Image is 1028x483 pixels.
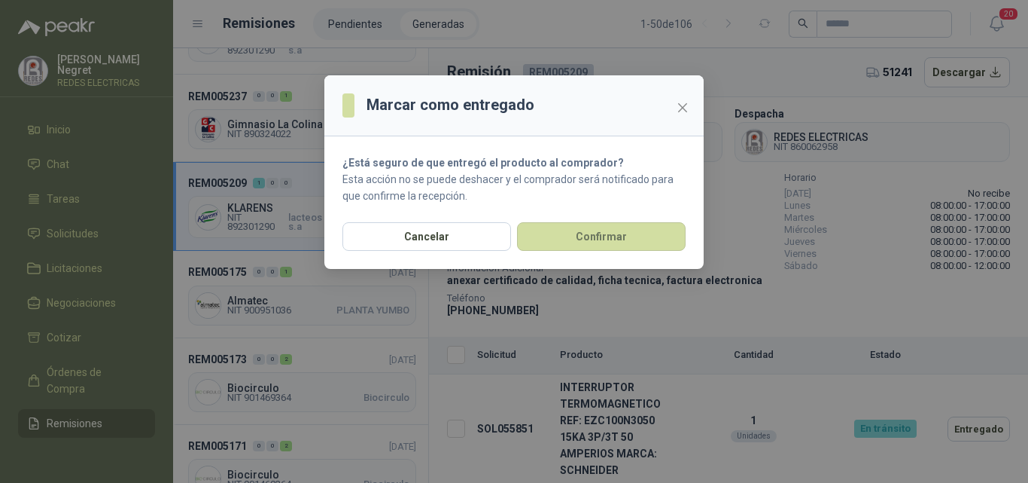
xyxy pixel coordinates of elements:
[366,93,534,117] h3: Marcar como entregado
[342,171,686,204] p: Esta acción no se puede deshacer y el comprador será notificado para que confirme la recepción.
[677,102,689,114] span: close
[342,222,511,251] button: Cancelar
[671,96,695,120] button: Close
[517,222,686,251] button: Confirmar
[342,157,624,169] strong: ¿Está seguro de que entregó el producto al comprador?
